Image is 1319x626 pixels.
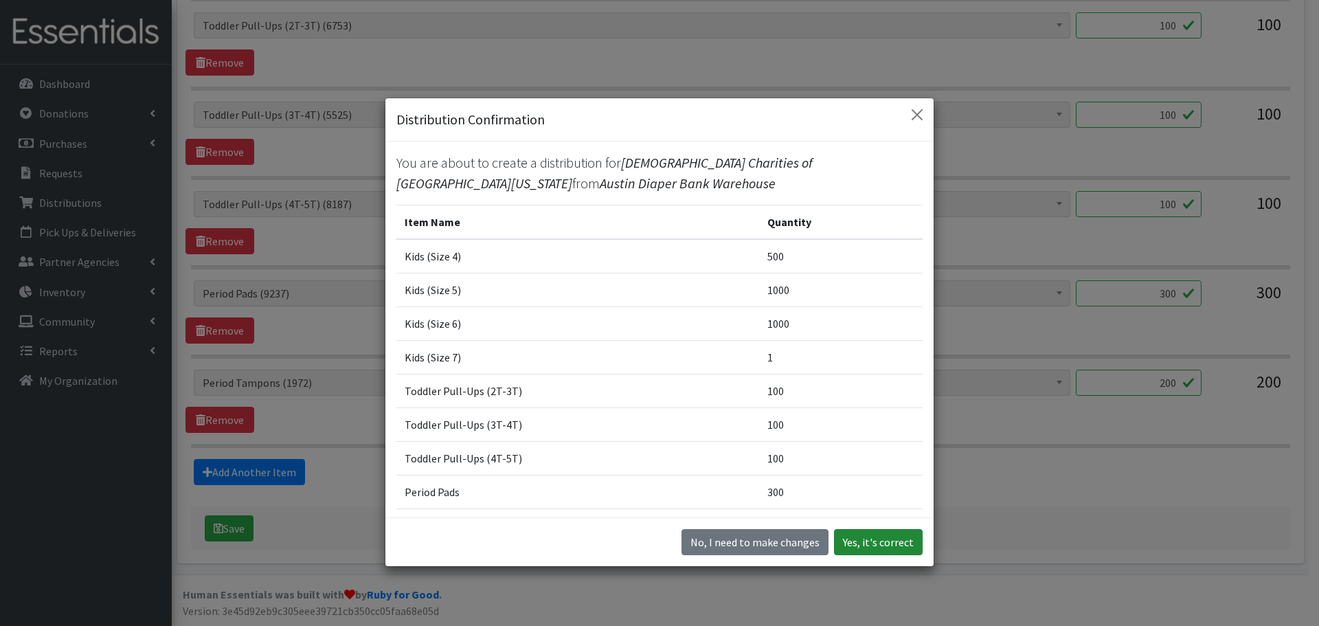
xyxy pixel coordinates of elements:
td: 1 [759,341,923,375]
th: Item Name [396,205,759,240]
td: Period Tampons [396,509,759,543]
td: Kids (Size 7) [396,341,759,375]
td: Toddler Pull-Ups (3T-4T) [396,408,759,442]
h5: Distribution Confirmation [396,109,545,130]
p: You are about to create a distribution for from [396,153,923,194]
td: Toddler Pull-Ups (4T-5T) [396,442,759,476]
td: Kids (Size 5) [396,273,759,307]
td: Toddler Pull-Ups (2T-3T) [396,375,759,408]
td: 1000 [759,273,923,307]
td: Period Pads [396,476,759,509]
th: Quantity [759,205,923,240]
td: 500 [759,239,923,273]
td: 200 [759,509,923,543]
td: Kids (Size 4) [396,239,759,273]
span: Austin Diaper Bank Warehouse [600,175,776,192]
button: Close [906,104,928,126]
td: 300 [759,476,923,509]
button: No I need to make changes [681,529,828,555]
td: 100 [759,442,923,476]
td: Kids (Size 6) [396,307,759,341]
button: Yes, it's correct [834,529,923,555]
td: 1000 [759,307,923,341]
td: 100 [759,408,923,442]
td: 100 [759,375,923,408]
